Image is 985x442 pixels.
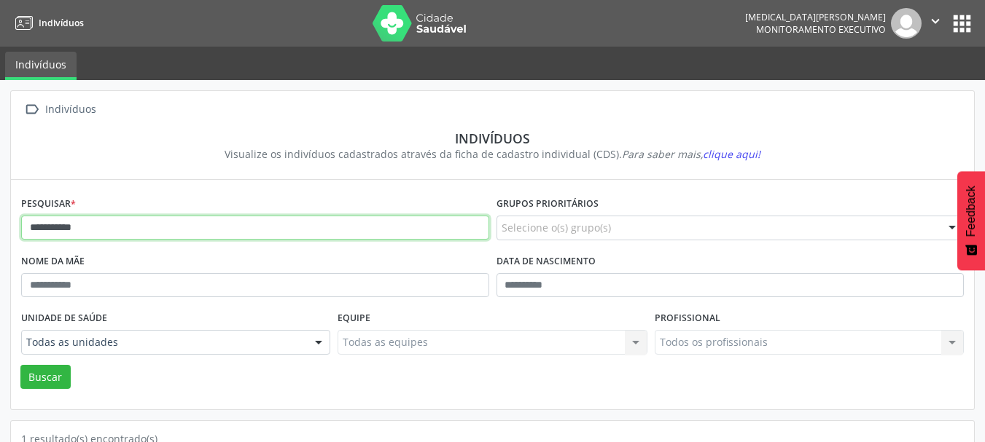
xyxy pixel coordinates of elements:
[26,335,300,350] span: Todas as unidades
[891,8,922,39] img: img
[927,13,943,29] i: 
[21,99,98,120] a:  Indivíduos
[957,171,985,270] button: Feedback - Mostrar pesquisa
[21,193,76,216] label: Pesquisar
[497,250,596,273] label: Data de nascimento
[756,23,886,36] span: Monitoramento Executivo
[655,307,720,330] label: Profissional
[949,11,975,36] button: apps
[745,11,886,23] div: [MEDICAL_DATA][PERSON_NAME]
[20,365,71,390] button: Buscar
[338,307,370,330] label: Equipe
[39,17,84,29] span: Indivíduos
[10,11,84,35] a: Indivíduos
[5,52,77,80] a: Indivíduos
[31,146,954,162] div: Visualize os indivíduos cadastrados através da ficha de cadastro individual (CDS).
[502,220,611,235] span: Selecione o(s) grupo(s)
[21,99,42,120] i: 
[497,193,599,216] label: Grupos prioritários
[703,147,760,161] span: clique aqui!
[622,147,760,161] i: Para saber mais,
[31,130,954,146] div: Indivíduos
[922,8,949,39] button: 
[21,250,85,273] label: Nome da mãe
[42,99,98,120] div: Indivíduos
[965,186,978,237] span: Feedback
[21,307,107,330] label: Unidade de saúde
